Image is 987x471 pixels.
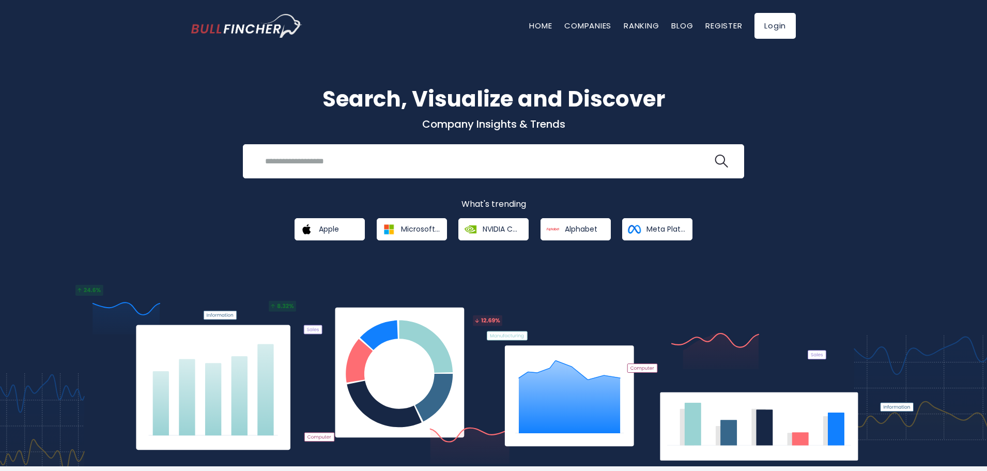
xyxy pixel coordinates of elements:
a: NVIDIA Corporation [458,218,529,240]
span: NVIDIA Corporation [483,224,521,234]
h1: Search, Visualize and Discover [191,83,796,115]
img: bullfincher logo [191,14,302,38]
a: Login [754,13,796,39]
span: Apple [319,224,339,234]
span: Meta Platforms [646,224,685,234]
a: Apple [295,218,365,240]
img: search icon [715,155,728,168]
a: Home [529,20,552,31]
span: Alphabet [565,224,597,234]
a: Microsoft Corporation [377,218,447,240]
a: Alphabet [541,218,611,240]
a: Meta Platforms [622,218,692,240]
span: Microsoft Corporation [401,224,440,234]
p: What's trending [191,199,796,210]
a: Go to homepage [191,14,302,38]
p: Company Insights & Trends [191,117,796,131]
a: Blog [671,20,693,31]
a: Ranking [624,20,659,31]
a: Register [705,20,742,31]
a: Companies [564,20,611,31]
